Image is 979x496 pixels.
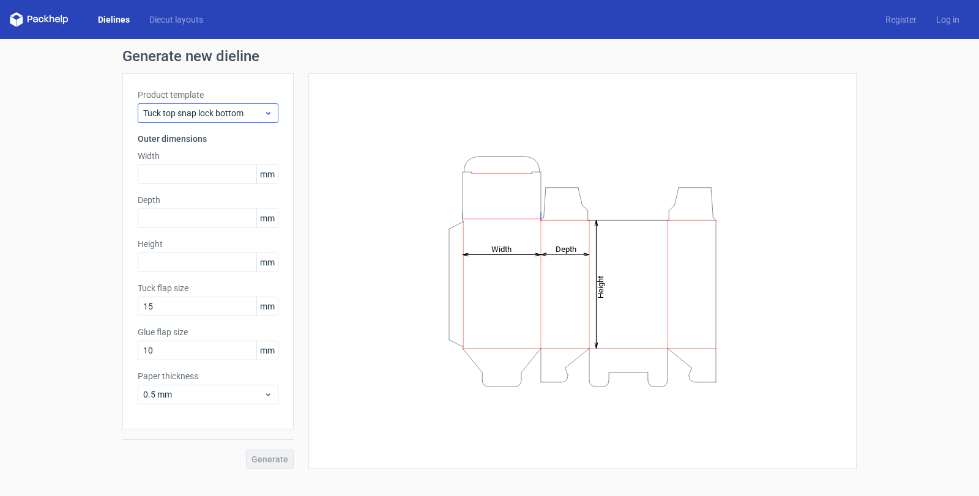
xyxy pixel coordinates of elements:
[256,297,278,316] span: mm
[122,49,857,64] h1: Generate new dieline
[256,253,278,272] span: mm
[143,107,264,119] span: Tuck top snap lock bottom
[256,341,278,360] span: mm
[256,209,278,228] span: mm
[138,326,278,338] label: Glue flap size
[138,238,278,250] label: Height
[138,89,278,101] label: Product template
[143,388,264,401] span: 0.5 mm
[138,133,278,145] h3: Outer dimensions
[256,165,278,183] span: mm
[138,370,278,382] label: Paper thickness
[138,282,278,294] label: Tuck flap size
[138,150,278,162] label: Width
[596,275,605,298] tspan: Height
[140,13,213,26] a: Diecut layouts
[876,13,926,26] a: Register
[491,244,512,253] tspan: Width
[88,13,140,26] a: Dielines
[926,13,969,26] a: Log in
[556,244,576,253] tspan: Depth
[138,194,278,206] label: Depth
